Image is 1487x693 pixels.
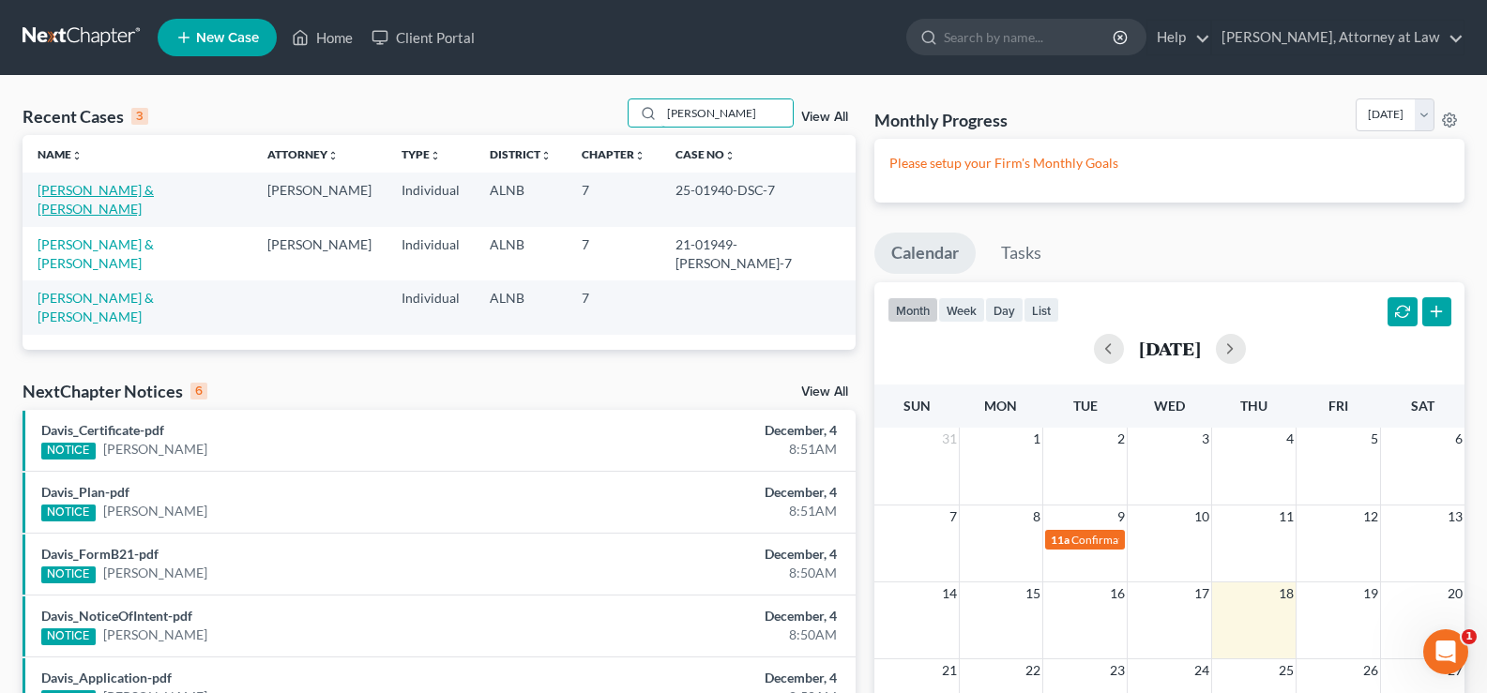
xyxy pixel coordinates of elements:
a: Nameunfold_more [38,147,83,161]
span: 15 [1024,582,1042,605]
a: Typeunfold_more [402,147,441,161]
i: unfold_more [724,150,736,161]
td: Individual [387,280,475,334]
div: December, 4 [584,421,837,440]
a: [PERSON_NAME] & [PERSON_NAME] [38,236,154,271]
div: 3 [131,108,148,125]
div: 6 [190,383,207,399]
span: 26 [1361,659,1380,682]
span: 18 [1277,582,1296,605]
button: list [1024,297,1059,323]
div: December, 4 [584,545,837,564]
span: 21 [940,659,959,682]
div: December, 4 [584,669,837,687]
td: 7 [567,227,660,280]
a: [PERSON_NAME] [103,440,207,459]
a: [PERSON_NAME] [103,625,207,644]
span: 20 [1446,582,1464,605]
span: 24 [1192,659,1211,682]
span: New Case [196,31,259,45]
span: 8 [1031,505,1042,528]
span: 25 [1277,659,1296,682]
span: 1 [1462,629,1477,644]
span: 12 [1361,505,1380,528]
div: NOTICE [41,566,96,583]
div: December, 4 [584,483,837,502]
span: Sat [1411,398,1434,414]
span: 13 [1446,505,1464,528]
a: Calendar [874,233,976,274]
td: ALNB [475,280,567,334]
span: 9 [1115,505,1127,528]
span: 3 [1200,428,1211,450]
span: 4 [1284,428,1296,450]
a: Help [1147,21,1210,54]
td: Individual [387,173,475,226]
span: Wed [1154,398,1185,414]
span: 5 [1369,428,1380,450]
a: Davis_Plan-pdf [41,484,129,500]
a: Client Portal [362,21,484,54]
span: 19 [1361,582,1380,605]
button: month [888,297,938,323]
i: unfold_more [327,150,339,161]
td: [PERSON_NAME] [252,227,387,280]
a: [PERSON_NAME] [103,502,207,520]
td: ALNB [475,227,567,280]
div: December, 4 [584,607,837,625]
span: Sun [903,398,931,414]
span: 11a [1051,533,1070,547]
span: Fri [1328,398,1348,414]
input: Search by name... [661,99,793,127]
span: 17 [1192,582,1211,605]
td: ALNB [475,173,567,226]
a: Davis_FormB21-pdf [41,546,159,562]
td: Individual [387,227,475,280]
div: 8:51AM [584,502,837,520]
span: Mon [984,398,1017,414]
td: 7 [567,173,660,226]
p: Please setup your Firm's Monthly Goals [889,154,1449,173]
i: unfold_more [634,150,645,161]
span: 6 [1453,428,1464,450]
td: 25-01940-DSC-7 [660,173,857,226]
iframe: Intercom live chat [1423,629,1468,674]
span: 31 [940,428,959,450]
h2: [DATE] [1139,339,1201,358]
div: Recent Cases [23,105,148,128]
span: 2 [1115,428,1127,450]
a: Case Nounfold_more [675,147,736,161]
a: Davis_Certificate-pdf [41,422,164,438]
div: NOTICE [41,443,96,459]
span: 22 [1024,659,1042,682]
input: Search by name... [944,20,1115,54]
button: week [938,297,985,323]
span: Confirmation Date for [PERSON_NAME] [1071,533,1270,547]
a: [PERSON_NAME] & [PERSON_NAME] [38,182,154,217]
a: Attorneyunfold_more [267,147,339,161]
a: Chapterunfold_more [582,147,645,161]
a: [PERSON_NAME] & [PERSON_NAME] [38,290,154,324]
a: Davis_NoticeOfIntent-pdf [41,608,192,624]
a: View All [801,385,848,399]
span: 7 [948,505,959,528]
a: Davis_Application-pdf [41,670,172,685]
span: 10 [1192,505,1211,528]
a: Districtunfold_more [490,147,552,161]
td: [PERSON_NAME] [252,173,387,226]
div: 8:50AM [584,625,837,644]
span: 16 [1108,582,1127,605]
div: 8:50AM [584,564,837,582]
span: 1 [1031,428,1042,450]
a: [PERSON_NAME], Attorney at Law [1212,21,1464,54]
span: 11 [1277,505,1296,528]
span: 23 [1108,659,1127,682]
div: 8:51AM [584,440,837,459]
a: Home [282,21,362,54]
div: NextChapter Notices [23,380,207,402]
a: [PERSON_NAME] [103,564,207,582]
a: Tasks [984,233,1058,274]
td: 21-01949-[PERSON_NAME]-7 [660,227,857,280]
h3: Monthly Progress [874,109,1008,131]
span: 14 [940,582,959,605]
